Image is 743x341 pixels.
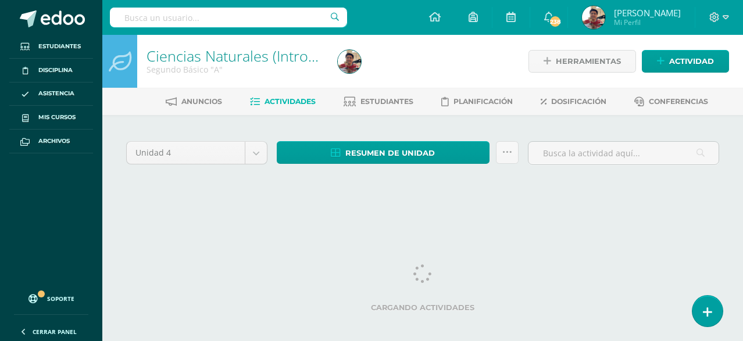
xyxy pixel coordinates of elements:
[338,50,361,73] img: bfd5407fb0f443f67a8cea95c6a37b99.png
[9,59,93,82] a: Disciplina
[277,141,490,164] a: Resumen de unidad
[135,142,236,164] span: Unidad 4
[38,42,81,51] span: Estudiantes
[38,113,76,122] span: Mis cursos
[614,7,681,19] span: [PERSON_NAME]
[556,51,621,72] span: Herramientas
[9,130,93,153] a: Archivos
[126,303,719,312] label: Cargando actividades
[127,142,267,164] a: Unidad 4
[265,97,316,106] span: Actividades
[9,35,93,59] a: Estudiantes
[250,92,316,111] a: Actividades
[147,64,324,75] div: Segundo Básico 'A'
[649,97,708,106] span: Conferencias
[166,92,222,111] a: Anuncios
[528,142,719,164] input: Busca la actividad aquí...
[181,97,222,106] span: Anuncios
[541,92,606,111] a: Dosificación
[38,89,74,98] span: Asistencia
[551,97,606,106] span: Dosificación
[9,106,93,130] a: Mis cursos
[147,48,324,64] h1: Ciencias Naturales (Introducción a la Química)
[14,283,88,311] a: Soporte
[344,92,413,111] a: Estudiantes
[549,15,562,28] span: 238
[33,328,77,336] span: Cerrar panel
[634,92,708,111] a: Conferencias
[441,92,513,111] a: Planificación
[38,137,70,146] span: Archivos
[669,51,714,72] span: Actividad
[614,17,681,27] span: Mi Perfil
[110,8,347,27] input: Busca un usuario...
[582,6,605,29] img: bfd5407fb0f443f67a8cea95c6a37b99.png
[360,97,413,106] span: Estudiantes
[147,46,449,66] a: Ciencias Naturales (Introducción a la Química)
[345,142,435,164] span: Resumen de unidad
[453,97,513,106] span: Planificación
[642,50,729,73] a: Actividad
[38,66,73,75] span: Disciplina
[528,50,636,73] a: Herramientas
[9,82,93,106] a: Asistencia
[47,295,74,303] span: Soporte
